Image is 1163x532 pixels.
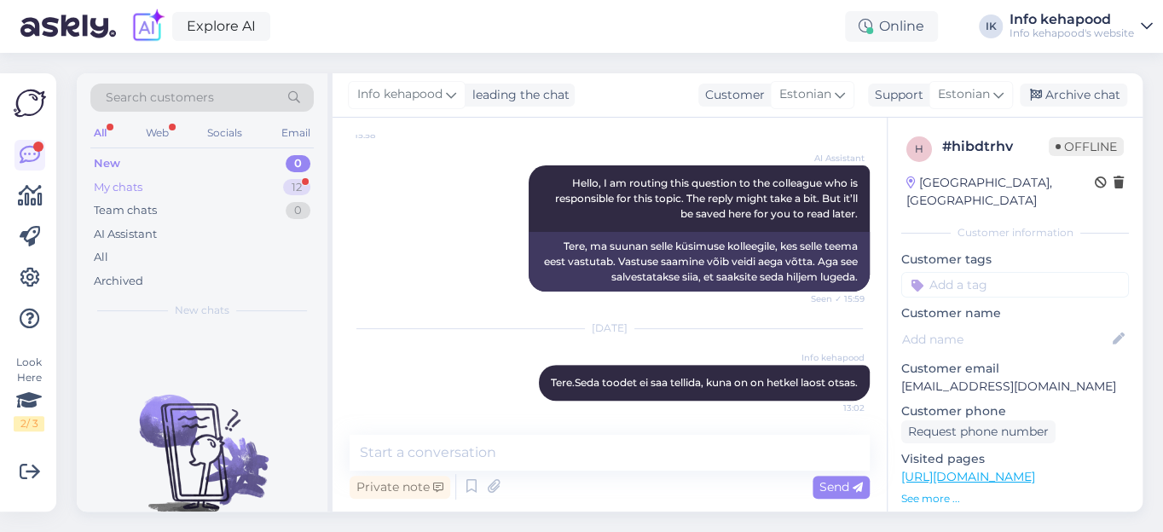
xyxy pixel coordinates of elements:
div: 12 [283,179,310,196]
div: Archive chat [1020,84,1127,107]
div: AI Assistant [94,226,157,243]
input: Add a tag [901,272,1129,298]
img: No chats [77,364,327,518]
div: Archived [94,273,143,290]
div: Customer information [901,225,1129,240]
span: Estonian [779,85,831,104]
span: Estonian [938,85,990,104]
div: Support [868,86,923,104]
span: Hello, I am routing this question to the colleague who is responsible for this topic. The reply m... [555,176,860,220]
span: Seen ✓ 15:59 [801,292,865,305]
span: AI Assistant [801,152,865,165]
div: Socials [204,122,246,144]
div: 0 [286,155,310,172]
div: Team chats [94,202,157,219]
div: Look Here [14,355,44,431]
div: Info kehapood's website [1010,26,1134,40]
div: All [94,249,108,266]
div: Tere, ma suunan selle küsimuse kolleegile, kes selle teema eest vastutab. Vastuse saamine võib ve... [529,232,870,292]
input: Add name [902,330,1109,349]
div: All [90,122,110,144]
div: Web [142,122,172,144]
div: My chats [94,179,142,196]
p: See more ... [901,491,1129,506]
span: 13:02 [801,402,865,414]
a: [URL][DOMAIN_NAME] [901,469,1035,484]
p: Customer phone [901,402,1129,420]
span: Search customers [106,89,214,107]
div: Customer [698,86,765,104]
p: [EMAIL_ADDRESS][DOMAIN_NAME] [901,378,1129,396]
div: Online [845,11,938,42]
p: Customer name [901,304,1129,322]
div: Email [278,122,314,144]
div: Info kehapood [1010,13,1134,26]
div: Request phone number [901,420,1056,443]
div: 2 / 3 [14,416,44,431]
span: h [915,142,923,155]
p: Customer tags [901,251,1129,269]
a: Explore AI [172,12,270,41]
span: Offline [1049,137,1124,156]
span: Info kehapood [801,351,865,364]
span: Send [819,479,863,494]
div: # hibdtrhv [942,136,1049,157]
div: leading the chat [466,86,570,104]
div: IK [979,14,1003,38]
span: Tere.Seda toodet ei saa tellida, kuna on on hetkel laost otsas. [551,376,858,389]
a: Info kehapoodInfo kehapood's website [1010,13,1153,40]
span: Info kehapood [357,85,443,104]
p: Customer email [901,360,1129,378]
div: [DATE] [350,321,870,336]
img: Askly Logo [14,87,46,119]
span: New chats [175,303,229,318]
span: 15:58 [355,129,419,142]
p: Visited pages [901,450,1129,468]
div: 0 [286,202,310,219]
img: explore-ai [130,9,165,44]
div: New [94,155,120,172]
div: [GEOGRAPHIC_DATA], [GEOGRAPHIC_DATA] [906,174,1095,210]
div: Private note [350,476,450,499]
